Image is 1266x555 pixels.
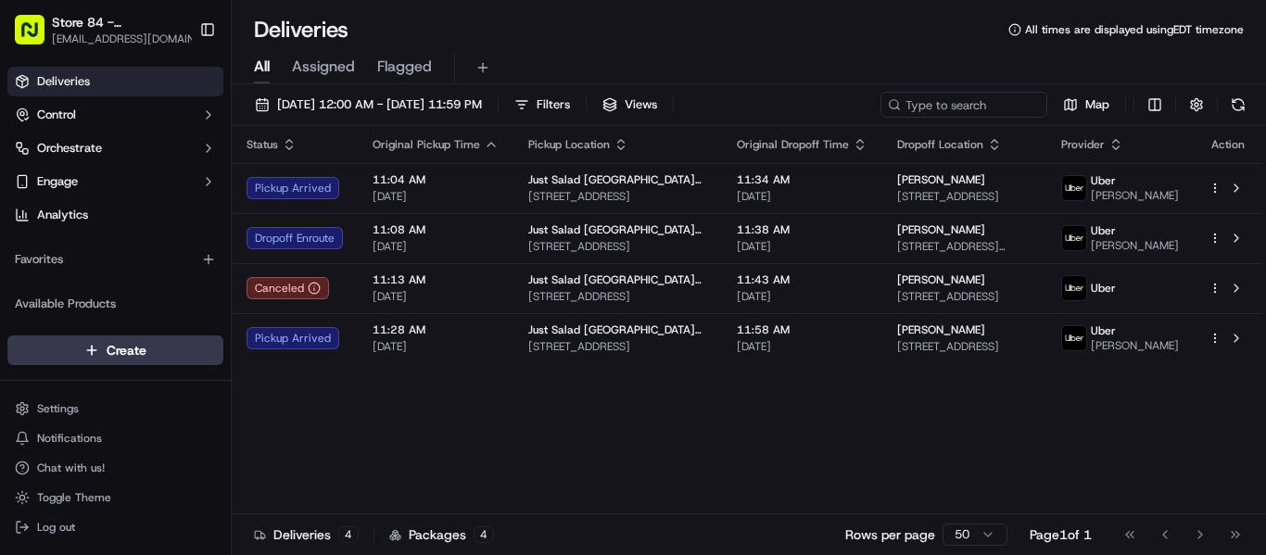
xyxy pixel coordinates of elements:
p: Welcome 👋 [19,74,337,104]
span: Uber [1091,223,1116,238]
span: [PERSON_NAME] [897,322,985,337]
button: [DATE] 12:00 AM - [DATE] 11:59 PM [247,92,490,118]
span: [DATE] [737,289,867,304]
span: Toggle Theme [37,490,111,505]
span: [DATE] [373,239,499,254]
div: Favorites [7,245,223,274]
span: Status [247,137,278,152]
button: Orchestrate [7,133,223,163]
div: Deliveries [254,525,359,544]
button: Views [594,92,665,118]
span: Filters [537,96,570,113]
button: Settings [7,396,223,422]
input: Type to search [880,92,1047,118]
div: 4 [474,526,494,543]
span: [PERSON_NAME] [897,172,985,187]
div: We're available if you need us! [63,196,234,210]
input: Got a question? Start typing here... [48,120,334,139]
span: Analytics [37,207,88,223]
span: [STREET_ADDRESS] [897,339,1032,354]
span: [PERSON_NAME] [57,287,150,302]
div: 💻 [157,366,171,381]
div: Start new chat [63,177,304,196]
span: All [254,56,270,78]
img: uber-new-logo.jpeg [1062,326,1086,350]
span: Views [625,96,657,113]
button: Start new chat [315,183,337,205]
span: Dropoff Location [897,137,983,152]
span: Just Salad [GEOGRAPHIC_DATA] ([GEOGRAPHIC_DATA]) [528,172,707,187]
span: [DATE] [373,189,499,204]
span: [DATE] [737,239,867,254]
h1: Deliveries [254,15,348,44]
span: Log out [37,520,75,535]
span: Engage [37,173,78,190]
span: [PERSON_NAME] [1091,188,1179,203]
span: Map [1085,96,1109,113]
span: Assigned [292,56,355,78]
span: 11:28 AM [373,322,499,337]
span: Settings [37,401,79,416]
span: [DATE] 12:00 AM - [DATE] 11:59 PM [277,96,482,113]
img: 1736555255976-a54dd68f-1ca7-489b-9aae-adbdc363a1c4 [37,288,52,303]
div: Past conversations [19,241,124,256]
span: Uber [1091,281,1116,296]
button: Map [1055,92,1118,118]
span: [PERSON_NAME] [1091,238,1179,253]
span: API Documentation [175,364,298,383]
img: Nash [19,19,56,56]
a: 📗Knowledge Base [11,357,149,390]
span: 11:13 AM [373,272,499,287]
span: [STREET_ADDRESS] [528,239,707,254]
div: Available Products [7,289,223,319]
span: Notifications [37,431,102,446]
span: Create [107,341,146,359]
a: Analytics [7,200,223,230]
button: Toggle Theme [7,485,223,511]
span: [DATE] [373,289,499,304]
button: Canceled [247,277,329,299]
img: uber-new-logo.jpeg [1062,276,1086,300]
span: Uber [1091,173,1116,188]
button: Control [7,100,223,130]
span: 11:04 AM [373,172,499,187]
span: [PERSON_NAME] [1091,338,1179,353]
button: [EMAIL_ADDRESS][DOMAIN_NAME] [52,32,209,46]
span: 11:43 AM [737,272,867,287]
img: Alwin [19,270,48,299]
button: See all [287,237,337,259]
span: All times are displayed using EDT timezone [1025,22,1244,37]
span: [STREET_ADDRESS] [897,189,1032,204]
span: [PERSON_NAME] [897,222,985,237]
span: [STREET_ADDRESS][PERSON_NAME] [897,239,1032,254]
span: Just Salad [GEOGRAPHIC_DATA] ([GEOGRAPHIC_DATA]) [528,222,707,237]
span: 11:38 AM [737,222,867,237]
span: Just Salad [GEOGRAPHIC_DATA] ([GEOGRAPHIC_DATA]) [528,272,707,287]
button: Chat with us! [7,455,223,481]
span: [STREET_ADDRESS] [528,339,707,354]
button: Engage [7,167,223,196]
button: Filters [506,92,578,118]
span: Control [37,107,76,123]
span: Pickup Location [528,137,610,152]
button: Refresh [1225,92,1251,118]
div: 📗 [19,366,33,381]
div: Action [1209,137,1247,152]
span: Original Pickup Time [373,137,480,152]
span: Flagged [377,56,432,78]
a: Powered byPylon [131,409,224,423]
span: [DATE] [737,189,867,204]
span: [PERSON_NAME] [897,272,985,287]
a: Deliveries [7,67,223,96]
span: 11:58 AM [737,322,867,337]
span: Uber [1091,323,1116,338]
span: 11:34 AM [737,172,867,187]
span: [STREET_ADDRESS] [528,289,707,304]
img: uber-new-logo.jpeg [1062,176,1086,200]
button: Store 84 - [GEOGRAPHIC_DATA] ([GEOGRAPHIC_DATA]) (Just Salad)[EMAIL_ADDRESS][DOMAIN_NAME] [7,7,192,52]
img: uber-new-logo.jpeg [1062,226,1086,250]
p: Rows per page [845,525,935,544]
span: Deliveries [37,73,90,90]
